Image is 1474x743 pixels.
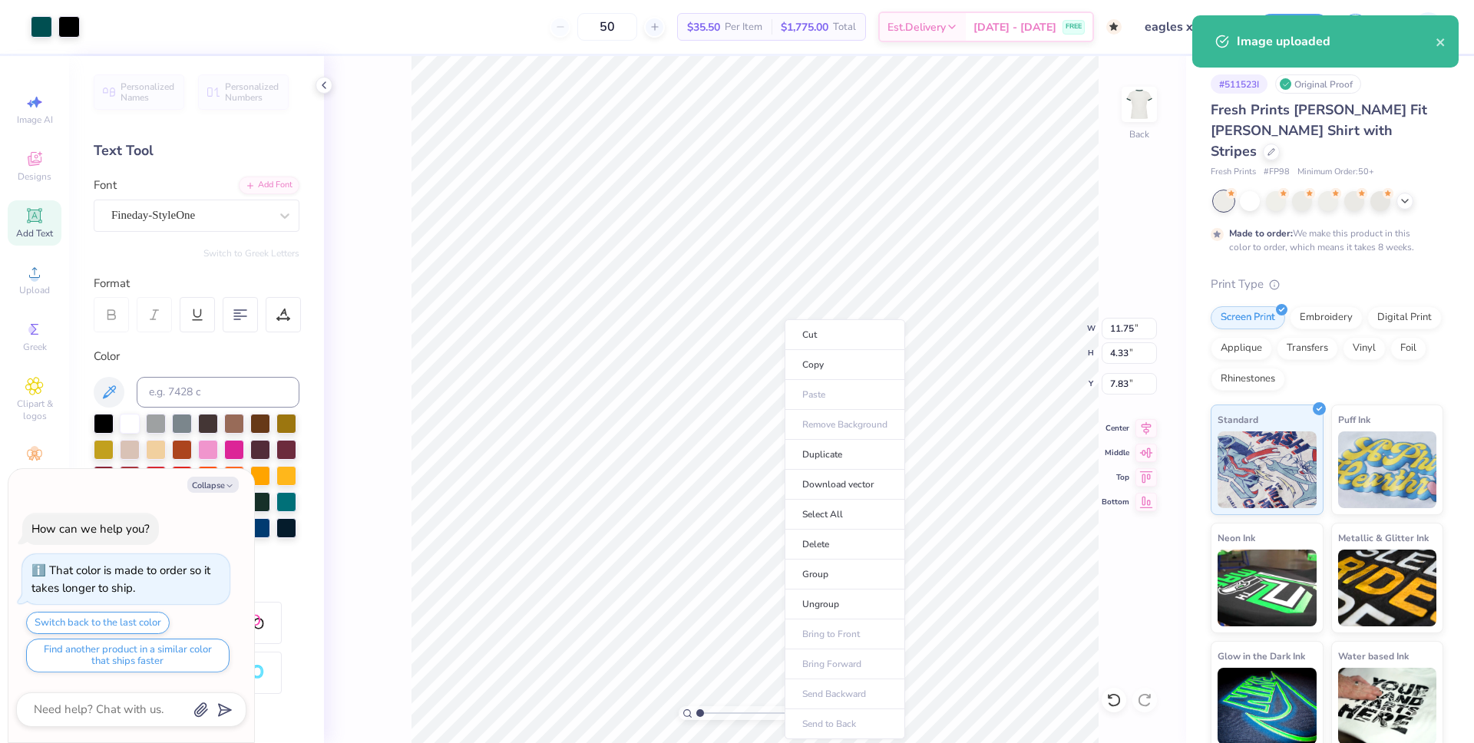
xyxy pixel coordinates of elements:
span: FREE [1066,21,1082,32]
div: Add Font [239,177,299,194]
li: Delete [785,530,905,560]
img: Neon Ink [1218,550,1317,626]
div: # 511523I [1211,74,1267,94]
label: Font [94,177,117,194]
span: Minimum Order: 50 + [1297,166,1374,179]
span: Clipart & logos [8,398,61,422]
span: Metallic & Glitter Ink [1338,530,1429,546]
li: Duplicate [785,440,905,470]
span: Greek [23,341,47,353]
div: Format [94,275,301,292]
div: Rhinestones [1211,368,1285,391]
span: Personalized Names [121,81,175,103]
span: $35.50 [687,19,720,35]
li: Ungroup [785,589,905,619]
li: Cut [785,319,905,350]
div: That color is made to order so it takes longer to ship. [31,563,210,596]
input: – – [577,13,637,41]
input: e.g. 7428 c [137,377,299,408]
li: Download vector [785,470,905,500]
div: We make this product in this color to order, which means it takes 8 weeks. [1229,226,1418,254]
div: Embroidery [1290,306,1363,329]
button: Collapse [187,477,239,493]
span: Top [1102,472,1129,483]
span: Designs [18,170,51,183]
div: Foil [1390,337,1426,360]
img: Back [1124,89,1155,120]
span: Water based Ink [1338,648,1409,664]
button: Find another product in a similar color that ships faster [26,639,230,672]
img: Metallic & Glitter Ink [1338,550,1437,626]
div: Transfers [1277,337,1338,360]
div: Print Type [1211,276,1443,293]
button: close [1436,32,1446,51]
li: Select All [785,500,905,530]
span: Decorate [16,467,53,479]
strong: Made to order: [1229,227,1293,239]
li: Copy [785,350,905,380]
div: Text Tool [94,140,299,161]
div: Vinyl [1343,337,1386,360]
span: Center [1102,423,1129,434]
span: Puff Ink [1338,411,1370,428]
span: Image AI [17,114,53,126]
span: Total [833,19,856,35]
span: Glow in the Dark Ink [1218,648,1305,664]
span: Neon Ink [1218,530,1255,546]
div: Image uploaded [1237,32,1436,51]
span: Add Text [16,227,53,239]
input: Untitled Design [1133,12,1246,42]
img: Standard [1218,431,1317,508]
button: Switch to Greek Letters [203,247,299,259]
div: Screen Print [1211,306,1285,329]
div: How can we help you? [31,521,150,537]
span: # FP98 [1264,166,1290,179]
span: Middle [1102,447,1129,458]
div: Applique [1211,337,1272,360]
img: Puff Ink [1338,431,1437,508]
li: Group [785,560,905,589]
div: Digital Print [1367,306,1442,329]
div: Original Proof [1275,74,1361,94]
span: Per Item [725,19,762,35]
span: $1,775.00 [781,19,828,35]
span: Standard [1218,411,1258,428]
span: Est. Delivery [887,19,946,35]
span: Fresh Prints [1211,166,1256,179]
span: Upload [19,284,50,296]
span: [DATE] - [DATE] [973,19,1056,35]
span: Bottom [1102,497,1129,507]
span: Personalized Numbers [225,81,279,103]
button: Switch back to the last color [26,612,170,634]
span: Fresh Prints [PERSON_NAME] Fit [PERSON_NAME] Shirt with Stripes [1211,101,1427,160]
div: Color [94,348,299,365]
div: Back [1129,127,1149,141]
